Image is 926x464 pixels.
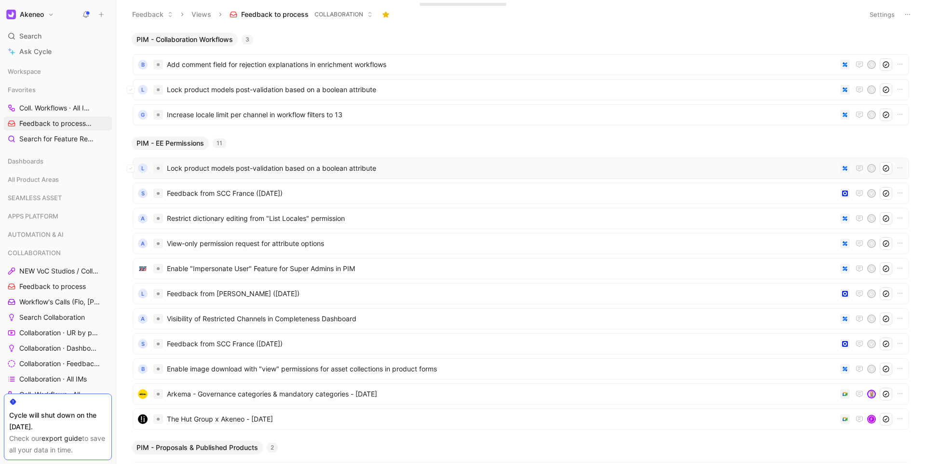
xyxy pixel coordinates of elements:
[19,134,95,144] span: Search for Feature Requests
[8,175,59,184] span: All Product Areas
[4,82,112,97] div: Favorites
[187,7,216,22] button: Views
[138,389,148,399] img: logo
[20,10,44,19] h1: Akeneo
[4,29,112,43] div: Search
[4,326,112,340] a: Collaboration · UR by project
[4,191,112,208] div: SEAMLESS ASSET
[4,227,112,242] div: AUTOMATION & AI
[133,104,909,125] a: GIncrease locale limit per channel in workflow filters to 13S
[4,356,112,371] a: Collaboration · Feedback by source
[267,443,278,452] div: 2
[167,388,836,400] span: Arkema - Governance categories & mandatory categories - [DATE]
[128,33,914,129] div: PIM - Collaboration Workflows3
[19,313,85,322] span: Search Collaboration
[868,86,875,93] div: S
[4,101,112,115] a: Coll. Workflows · All IMs
[8,248,61,258] span: COLLABORATION
[167,213,836,224] span: Restrict dictionary editing from "List Locales" permission
[4,209,112,223] div: APPS PLATFORM
[136,35,233,44] span: PIM - Collaboration Workflows
[133,158,909,179] a: LLock product models post-validation based on a boolean attributeS
[4,132,112,146] a: Search for Feature Requests
[19,374,87,384] span: Collaboration · All IMs
[19,390,88,399] span: Coll. Workflows · All IMs
[865,8,899,21] button: Settings
[8,193,62,203] span: SEAMLESS ASSET
[868,366,875,372] div: S
[133,358,909,380] a: BEnable image download with "view" permissions for asset collections in product formsS
[167,163,836,174] span: Lock product models post-validation based on a boolean attribute
[133,333,909,355] a: SFeedback from SCC France ([DATE])V
[19,297,104,307] span: Workflow's Calls (Flo, [PERSON_NAME], [PERSON_NAME])
[138,364,148,374] div: B
[132,33,238,46] button: PIM - Collaboration Workflows
[4,295,112,309] a: Workflow's Calls (Flo, [PERSON_NAME], [PERSON_NAME])
[4,246,112,260] div: COLLABORATION
[167,413,836,425] span: The Hut Group x Akeneo - [DATE]
[9,409,107,433] div: Cycle will shut down on the [DATE].
[133,54,909,75] a: BAdd comment field for rejection explanations in enrichment workflowsS
[868,265,875,272] div: S
[167,238,836,249] span: View-only permission request for attribute options
[4,191,112,205] div: SEAMLESS ASSET
[41,434,82,442] a: export guide
[133,208,909,229] a: ARestrict dictionary editing from "List Locales" permissionS
[4,209,112,226] div: APPS PLATFORM
[133,183,909,204] a: SFeedback from SCC France ([DATE])V
[4,154,112,171] div: Dashboards
[138,189,148,198] div: S
[167,188,836,199] span: Feedback from SCC France ([DATE])
[133,409,909,430] a: logoThe Hut Group x Akeneo - [DATE]F
[167,338,836,350] span: Feedback from SCC France ([DATE])
[6,10,16,19] img: Akeneo
[138,314,148,324] div: A
[868,240,875,247] div: S
[4,44,112,59] a: Ask Cycle
[9,433,107,456] div: Check our to save all your data in time.
[133,233,909,254] a: AView-only permission request for attribute optionsS
[133,383,909,405] a: logoArkema - Governance categories & mandatory categories - [DATE]avatar
[4,372,112,386] a: Collaboration · All IMs
[213,138,226,148] div: 11
[868,391,875,397] img: avatar
[136,138,204,148] span: PIM - EE Permissions
[4,116,112,131] a: Feedback to processCOLLABORATION
[19,328,99,338] span: Collaboration · UR by project
[167,363,836,375] span: Enable image download with "view" permissions for asset collections in product forms
[167,109,836,121] span: Increase locale limit per channel in workflow filters to 13
[128,7,177,22] button: Feedback
[8,230,64,239] span: AUTOMATION & AI
[138,60,148,69] div: B
[138,289,148,299] div: L
[136,443,258,452] span: PIM - Proposals & Published Products
[225,7,377,22] button: Feedback to processCOLLABORATION
[19,119,95,129] span: Feedback to process
[4,8,56,21] button: AkeneoAkeneo
[167,59,836,70] span: Add comment field for rejection explanations in enrichment workflows
[4,341,112,355] a: Collaboration · Dashboard
[8,156,43,166] span: Dashboards
[133,283,909,304] a: LFeedback from [PERSON_NAME] ([DATE])C
[868,416,875,423] div: F
[4,64,112,79] div: Workspace
[133,308,909,329] a: AVisibility of Restricted Channels in Completeness DashboardS
[4,246,112,417] div: COLLABORATIONNEW VoC Studios / CollaborationFeedback to processWorkflow's Calls (Flo, [PERSON_NAM...
[167,263,836,274] span: Enable "Impersonate User" Feature for Super Admins in PIM
[868,111,875,118] div: S
[138,264,148,273] img: logo
[4,264,112,278] a: NEW VoC Studios / Collaboration
[868,165,875,172] div: S
[133,79,909,100] a: LLock product models post-validation based on a boolean attributeS
[868,215,875,222] div: S
[868,61,875,68] div: S
[138,214,148,223] div: A
[133,258,909,279] a: logoEnable "Impersonate User" Feature for Super Admins in PIMS
[138,239,148,248] div: A
[4,227,112,245] div: AUTOMATION & AI
[8,85,36,95] span: Favorites
[314,10,363,19] span: COLLABORATION
[128,136,914,433] div: PIM - EE Permissions11
[19,46,52,57] span: Ask Cycle
[167,313,836,325] span: Visibility of Restricted Channels in Completeness Dashboard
